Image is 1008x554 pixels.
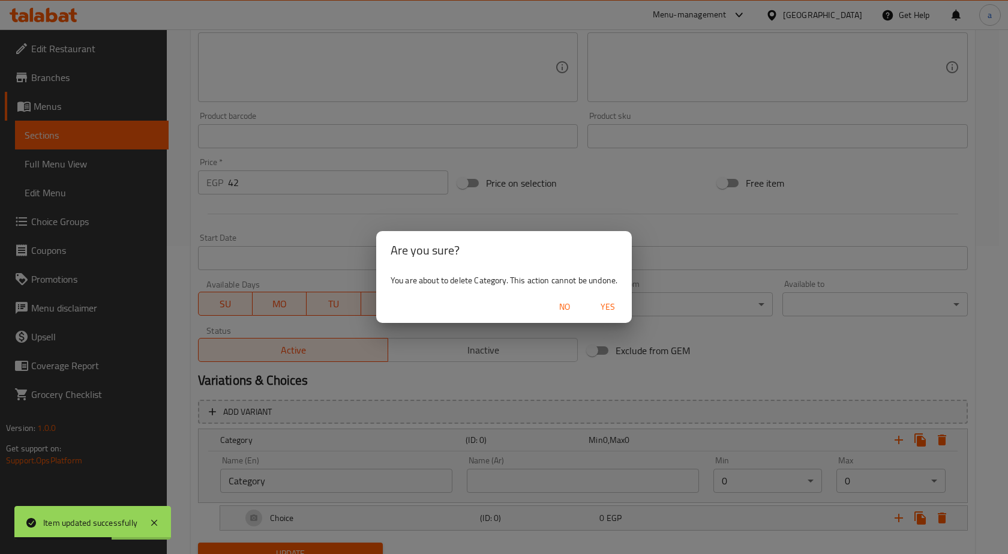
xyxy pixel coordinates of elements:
button: No [545,296,584,318]
button: Yes [589,296,627,318]
div: Item updated successfully [43,516,137,529]
h2: Are you sure? [391,241,617,260]
span: Yes [593,300,622,315]
span: No [550,300,579,315]
div: You are about to delete Category. This action cannot be undone. [376,269,632,291]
